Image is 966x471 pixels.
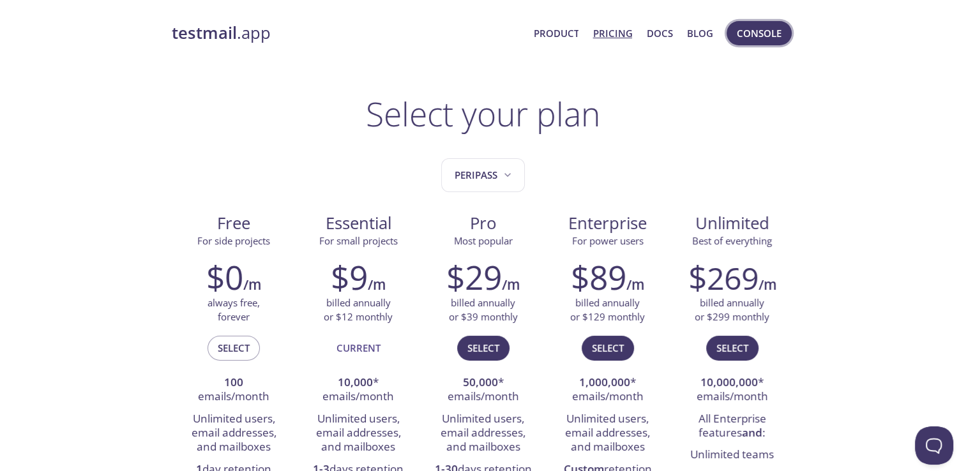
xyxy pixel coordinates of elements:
[446,258,502,296] h2: $29
[224,375,243,389] strong: 100
[197,234,270,247] span: For side projects
[692,234,772,247] span: Best of everything
[700,375,758,389] strong: 10,000,000
[306,213,411,234] span: Essential
[555,213,660,234] span: Enterprise
[687,25,713,41] a: Blog
[430,408,536,459] li: Unlimited users, email addresses, and mailboxes
[572,234,644,247] span: For power users
[592,25,632,41] a: Pricing
[626,274,644,295] h6: /m
[338,375,373,389] strong: 10,000
[368,274,386,295] h6: /m
[208,336,260,360] button: Select
[533,25,578,41] a: Product
[366,94,600,133] h1: Select your plan
[679,444,785,466] li: Unlimited teams
[206,258,243,296] h2: $0
[306,408,411,459] li: Unlimited users, email addresses, and mailboxes
[331,258,368,296] h2: $9
[319,234,398,247] span: For small projects
[172,22,524,44] a: testmail.app
[688,258,758,296] h2: $
[243,274,261,295] h6: /m
[592,340,624,356] span: Select
[737,25,781,41] span: Console
[181,372,287,408] li: emails/month
[727,21,792,45] button: Console
[706,336,758,360] button: Select
[758,274,776,295] h6: /m
[582,336,634,360] button: Select
[449,296,518,324] p: billed annually or $39 monthly
[555,372,660,408] li: * emails/month
[306,372,411,408] li: * emails/month
[182,213,286,234] span: Free
[571,258,626,296] h2: $89
[454,234,513,247] span: Most popular
[430,372,536,408] li: * emails/month
[695,296,769,324] p: billed annually or $299 monthly
[579,375,630,389] strong: 1,000,000
[467,340,499,356] span: Select
[716,340,748,356] span: Select
[915,426,953,465] iframe: Help Scout Beacon - Open
[502,274,520,295] h6: /m
[324,296,393,324] p: billed annually or $12 monthly
[707,257,758,299] span: 269
[431,213,535,234] span: Pro
[679,408,785,445] li: All Enterprise features :
[172,22,237,44] strong: testmail
[695,212,769,234] span: Unlimited
[570,296,645,324] p: billed annually or $129 monthly
[208,296,260,324] p: always free, forever
[647,25,673,41] a: Docs
[742,425,762,440] strong: and
[441,158,525,192] button: Peripass
[463,375,498,389] strong: 50,000
[679,372,785,408] li: * emails/month
[555,408,660,459] li: Unlimited users, email addresses, and mailboxes
[457,336,509,360] button: Select
[181,408,287,459] li: Unlimited users, email addresses, and mailboxes
[455,167,514,184] span: Peripass
[218,340,250,356] span: Select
